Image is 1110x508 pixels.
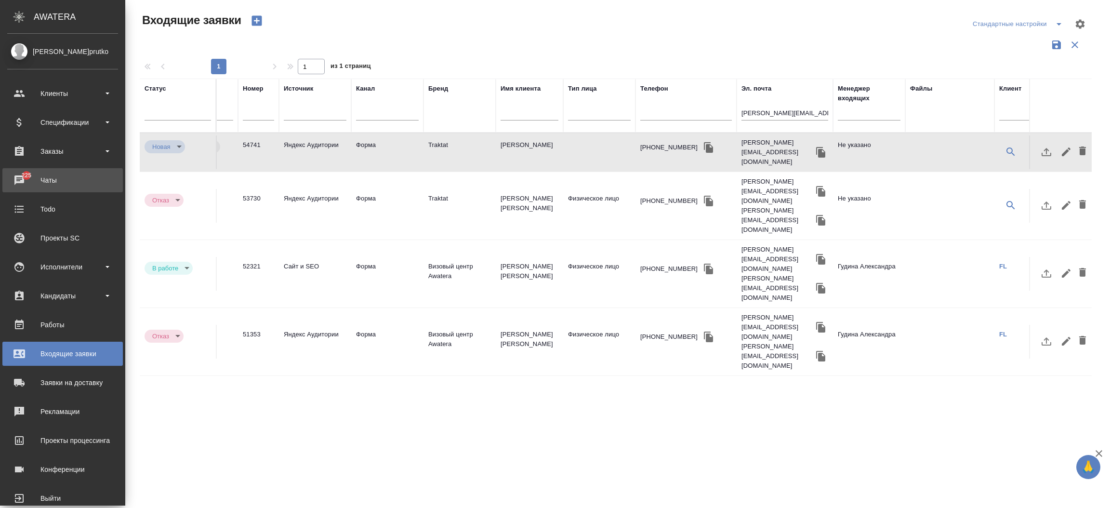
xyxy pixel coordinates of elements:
td: 51353 [238,325,279,359]
td: Физическое лицо [563,257,635,291]
div: Конференции [7,462,118,477]
div: Проекты процессинга [7,433,118,448]
a: FL [999,263,1007,270]
div: Новая [145,262,193,275]
td: Сайт и SEO [279,257,351,291]
td: Гудина Александра [833,325,905,359]
div: Входящие заявки [7,347,118,361]
span: Настроить таблицу [1069,13,1092,36]
button: В работе [149,264,181,272]
button: Редактировать [1058,262,1074,285]
span: из 1 страниц [330,60,371,74]
a: FL [999,331,1007,338]
button: Скопировать [814,213,828,227]
button: Скопировать [701,140,716,155]
a: Работы [2,313,123,337]
button: Скопировать [701,262,716,276]
div: Чаты [7,173,118,187]
td: Физическое лицо [563,189,635,223]
button: Сохранить фильтры [1047,36,1066,54]
button: Создать клиента [1027,194,1050,217]
button: Скопировать [814,145,828,160]
a: 225Чаты [2,168,123,192]
div: [PHONE_NUMBER] [640,332,698,342]
td: [PERSON_NAME] [496,135,563,169]
button: Редактировать [1058,194,1074,217]
p: [PERSON_NAME][EMAIL_ADDRESS][DOMAIN_NAME] [741,138,814,167]
td: Физическое лицо [563,325,635,359]
div: Заявки на доставку [7,375,118,390]
div: Новая [145,330,184,343]
td: 53730 [238,189,279,223]
div: Работы [7,318,118,332]
div: AWATERA [34,7,125,27]
td: Яндекс Аудитории [279,135,351,169]
td: Яндекс Аудитории [279,189,351,223]
span: 🙏 [1080,457,1097,477]
div: Выйти [7,491,118,506]
div: Статус [145,84,166,94]
p: [PERSON_NAME][EMAIL_ADDRESS][DOMAIN_NAME] [741,245,814,274]
div: Заказы [7,144,118,159]
a: Проекты SC [2,226,123,250]
a: Конференции [2,457,123,481]
div: Спецификации [7,115,118,130]
td: Яндекс Аудитории [279,325,351,359]
button: Новая [149,143,173,151]
button: Загрузить файл [1035,140,1058,163]
button: Выбрать клиента [999,194,1022,217]
td: Визовый центр Awatera [423,257,496,291]
span: 225 [16,171,38,180]
button: Скопировать [814,349,828,363]
a: Входящие заявки [2,342,123,366]
span: Входящие заявки [140,13,241,28]
button: Скопировать [814,281,828,295]
div: Эл. почта [741,84,771,94]
button: Отказ [149,196,172,204]
button: Создать [245,13,268,29]
div: Телефон [640,84,668,94]
button: Выбрать клиента [999,140,1022,163]
div: Рекламации [7,404,118,419]
div: Проекты SC [7,231,118,245]
div: Номер [243,84,264,94]
div: split button [970,16,1069,32]
p: [PERSON_NAME][EMAIL_ADDRESS][DOMAIN_NAME] [741,313,814,342]
button: Отказ [149,332,172,340]
a: Проекты процессинга [2,428,123,453]
td: 52321 [238,257,279,291]
button: Загрузить файл [1035,194,1058,217]
p: [PERSON_NAME][EMAIL_ADDRESS][DOMAIN_NAME] [741,206,814,235]
button: Редактировать [1058,330,1074,353]
p: [PERSON_NAME][EMAIL_ADDRESS][DOMAIN_NAME] [741,274,814,303]
div: Менеджер входящих [838,84,900,103]
div: Файлы [910,84,932,94]
button: 🙏 [1076,455,1100,479]
button: Удалить [1074,330,1091,353]
button: Загрузить файл [1035,262,1058,285]
div: Имя клиента [501,84,541,94]
div: [PHONE_NUMBER] [640,264,698,274]
div: Новая [145,140,185,153]
div: Клиенты [7,86,118,101]
td: Не указано [833,189,905,223]
div: [PHONE_NUMBER] [640,143,698,152]
div: [PERSON_NAME]prutko [7,46,118,57]
div: Клиент [999,84,1021,94]
td: [PERSON_NAME] [PERSON_NAME] [496,325,563,359]
td: Гудина Александра [833,257,905,291]
button: Загрузить файл [1035,330,1058,353]
td: Не указано [833,135,905,169]
a: Рекламации [2,400,123,424]
div: Todo [7,202,118,216]
p: [PERSON_NAME][EMAIL_ADDRESS][DOMAIN_NAME] [741,342,814,371]
button: Удалить [1074,194,1091,217]
div: Исполнители [7,260,118,274]
button: Сбросить фильтры [1066,36,1084,54]
div: Источник [284,84,313,94]
button: Создать клиента [1027,140,1050,163]
div: Тип лица [568,84,597,94]
div: Бренд [428,84,448,94]
a: Заявки на доставку [2,371,123,395]
button: Удалить [1074,262,1091,285]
